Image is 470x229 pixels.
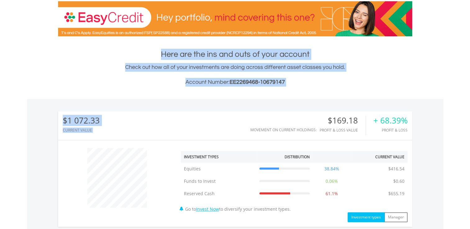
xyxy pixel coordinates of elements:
[63,116,100,125] div: $1 072.33
[373,116,408,125] div: + 68.39%
[351,151,408,163] th: Current Value
[384,212,408,222] button: Manager
[181,175,256,187] td: Funds to Invest
[348,212,385,222] button: Investment types
[181,163,256,175] td: Equities
[285,154,310,159] div: Distribution
[320,116,366,125] div: $169.18
[176,145,412,222] div: Go to to diversify your investment types.
[181,187,256,200] td: Reserved Cash
[230,79,285,85] span: EE2269468-10679147
[390,175,408,187] td: $0.60
[58,63,412,87] div: Check out how all of your investments are doing across different asset classes you hold.
[58,78,412,87] h3: Account Number:
[385,163,408,175] td: $416.54
[58,49,412,60] h1: Here are the ins and outs of your account
[313,187,351,200] td: 61.1%
[196,206,219,212] a: Invest Now
[320,128,366,132] div: Profit & Loss Value
[250,128,317,132] div: Movement on Current Holdings:
[373,128,408,132] div: Profit & Loss
[385,187,408,200] td: $655.19
[313,163,351,175] td: 38.84%
[313,175,351,187] td: 0.06%
[63,128,100,132] div: CURRENT VALUE
[181,151,256,163] th: Investment Types
[58,1,412,36] img: EasyCredit Promotion Banner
